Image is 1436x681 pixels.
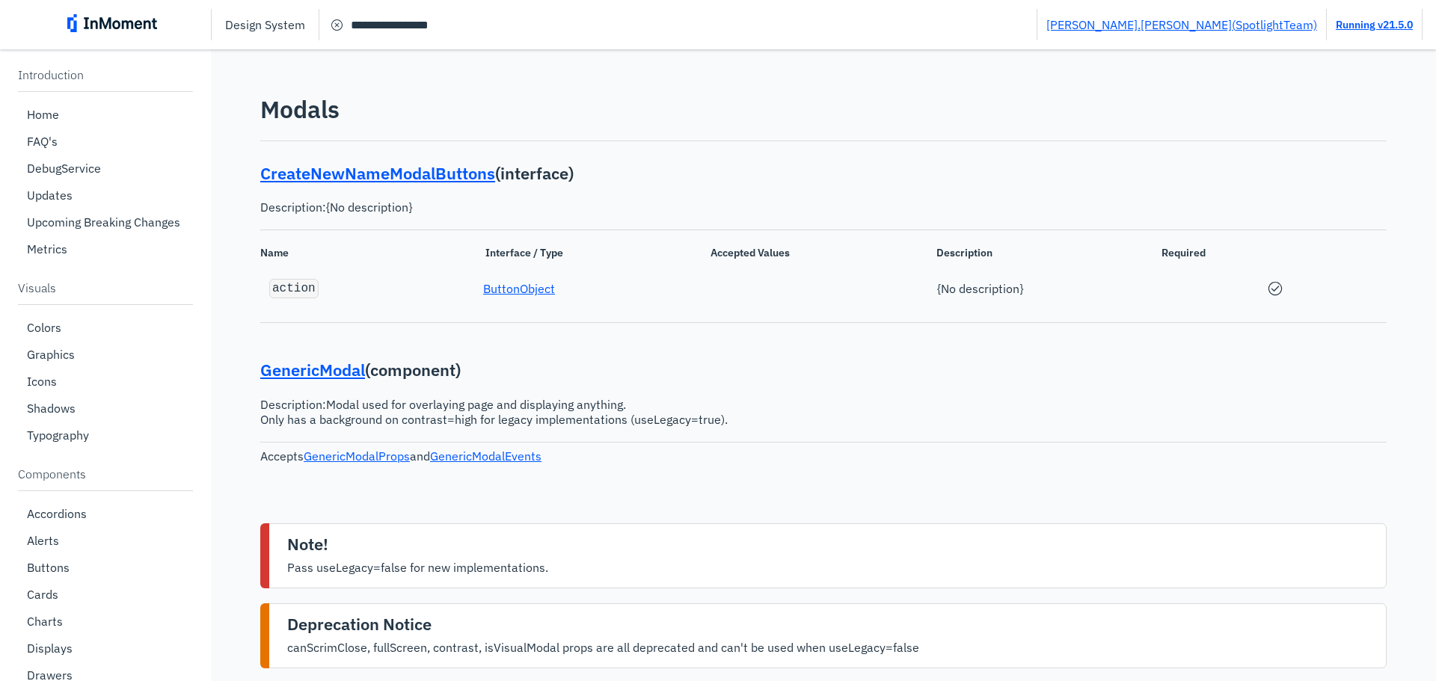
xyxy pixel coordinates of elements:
pre: Description: Modal used for overlaying page and displaying anything. Only has a background on con... [260,397,1387,427]
a: GenericModal [260,359,365,380]
p: Pass useLegacy=false for new implementations. [287,558,1368,576]
div: cancel icon [328,16,346,34]
p: Design System [225,17,305,32]
p: Accordions [27,506,87,521]
p: Components [18,466,193,481]
p: Buttons [27,560,70,575]
p: FAQ's [27,134,58,149]
a: Running v21.5.0 [1336,18,1413,31]
p: Metrics [27,241,67,256]
p: Cards [27,587,58,602]
p: Icons [27,374,57,389]
span: Interface / Type [485,236,711,270]
p: Colors [27,320,61,335]
a: [PERSON_NAME].[PERSON_NAME](SpotlightTeam) [1046,17,1317,32]
p: Typography [27,428,89,443]
p: Charts [27,614,63,629]
p: canScrimClose, fullScreen, contrast, isVisualModal props are all deprecated and can't be used whe... [287,638,1368,656]
p: DebugService [27,161,101,176]
span: {No description} [937,281,1023,296]
input: Search [319,11,1037,38]
p: Deprecation Notice [287,613,1368,636]
span: Accepted Values [711,236,936,270]
p: Modals [260,94,1387,126]
div: Accepts and [260,449,1387,463]
p: Shadows [27,401,76,416]
p: Displays [27,641,73,656]
p: ( component ) [260,359,1387,382]
a: ButtonObject [483,281,555,296]
p: Alerts [27,533,59,548]
span: cancel circle icon [328,16,346,34]
a: GenericModalProps [304,449,410,463]
p: Graphics [27,347,75,362]
span: Required [1162,236,1387,270]
p: Home [27,107,59,122]
a: GenericModalEvents [430,449,541,463]
img: inmoment_main_full_color [67,14,157,32]
p: Upcoming Breaking Changes [27,215,180,229]
a: CreateNewNameModalButtons [260,162,495,184]
pre: Description: {No description} [260,200,1387,215]
p: Visuals [18,280,193,295]
span: Name [260,236,485,270]
p: ( interface ) [260,162,1387,185]
span: circle check icon [1264,277,1286,300]
p: Note! [287,533,1368,556]
span: Description [936,236,1162,270]
p: Updates [27,188,73,203]
code: action [272,282,316,295]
